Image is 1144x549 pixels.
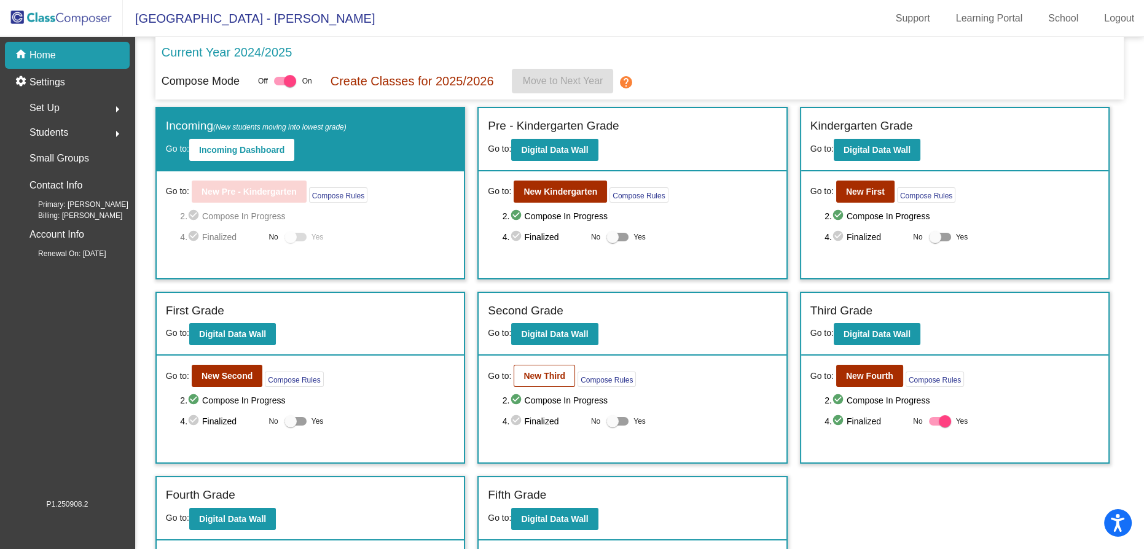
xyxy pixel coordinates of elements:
[844,329,911,339] b: Digital Data Wall
[202,187,297,197] b: New Pre - Kindergarten
[832,230,847,244] mat-icon: check_circle
[166,486,235,504] label: Fourth Grade
[488,513,511,523] span: Go to:
[311,230,324,244] span: Yes
[29,150,89,167] p: Small Groups
[523,76,603,86] span: Move to Next Year
[187,230,202,244] mat-icon: check_circle
[29,48,56,63] p: Home
[162,73,240,90] p: Compose Mode
[810,117,913,135] label: Kindergarten Grade
[578,372,636,387] button: Compose Rules
[810,370,834,383] span: Go to:
[503,209,777,224] span: 2. Compose In Progress
[511,508,598,530] button: Digital Data Wall
[187,209,202,224] mat-icon: check_circle
[836,181,895,203] button: New First
[180,393,455,408] span: 2. Compose In Progress
[509,414,524,429] mat-icon: check_circle
[29,75,65,90] p: Settings
[503,230,585,244] span: 4. Finalized
[825,414,907,429] span: 4. Finalized
[633,414,646,429] span: Yes
[1094,9,1144,28] a: Logout
[906,372,964,387] button: Compose Rules
[488,486,546,504] label: Fifth Grade
[825,393,1099,408] span: 2. Compose In Progress
[187,414,202,429] mat-icon: check_circle
[1038,9,1088,28] a: School
[488,370,511,383] span: Go to:
[825,230,907,244] span: 4. Finalized
[810,144,834,154] span: Go to:
[509,230,524,244] mat-icon: check_circle
[199,514,266,524] b: Digital Data Wall
[166,117,347,135] label: Incoming
[123,9,375,28] span: [GEOGRAPHIC_DATA] - [PERSON_NAME]
[166,370,189,383] span: Go to:
[618,75,633,90] mat-icon: help
[18,248,106,259] span: Renewal On: [DATE]
[192,181,307,203] button: New Pre - Kindergarten
[166,328,189,338] span: Go to:
[488,185,511,198] span: Go to:
[913,232,922,243] span: No
[15,48,29,63] mat-icon: home
[832,393,847,408] mat-icon: check_circle
[29,177,82,194] p: Contact Info
[511,323,598,345] button: Digital Data Wall
[18,199,128,210] span: Primary: [PERSON_NAME]
[609,187,668,203] button: Compose Rules
[18,210,122,221] span: Billing: [PERSON_NAME]
[166,513,189,523] span: Go to:
[488,144,511,154] span: Go to:
[166,185,189,198] span: Go to:
[523,371,565,381] b: New Third
[162,43,292,61] p: Current Year 2024/2025
[503,393,777,408] span: 2. Compose In Progress
[825,209,1099,224] span: 2. Compose In Progress
[810,185,834,198] span: Go to:
[258,76,268,87] span: Off
[521,514,588,524] b: Digital Data Wall
[189,508,276,530] button: Digital Data Wall
[521,145,588,155] b: Digital Data Wall
[514,181,607,203] button: New Kindergarten
[810,328,834,338] span: Go to:
[311,414,324,429] span: Yes
[199,329,266,339] b: Digital Data Wall
[832,209,847,224] mat-icon: check_circle
[189,323,276,345] button: Digital Data Wall
[844,145,911,155] b: Digital Data Wall
[521,329,588,339] b: Digital Data Wall
[180,209,455,224] span: 2. Compose In Progress
[488,117,619,135] label: Pre - Kindergarten Grade
[514,365,575,387] button: New Third
[946,9,1033,28] a: Learning Portal
[832,414,847,429] mat-icon: check_circle
[509,393,524,408] mat-icon: check_circle
[180,230,262,244] span: 4. Finalized
[29,124,68,141] span: Students
[834,139,920,161] button: Digital Data Wall
[331,72,494,90] p: Create Classes for 2025/2026
[110,127,125,141] mat-icon: arrow_right
[956,414,968,429] span: Yes
[268,232,278,243] span: No
[897,187,955,203] button: Compose Rules
[189,139,294,161] button: Incoming Dashboard
[523,187,597,197] b: New Kindergarten
[512,69,613,93] button: Move to Next Year
[810,302,872,320] label: Third Grade
[166,302,224,320] label: First Grade
[166,144,189,154] span: Go to:
[110,102,125,117] mat-icon: arrow_right
[834,323,920,345] button: Digital Data Wall
[187,393,202,408] mat-icon: check_circle
[846,187,885,197] b: New First
[15,75,29,90] mat-icon: settings
[591,232,600,243] span: No
[913,416,922,427] span: No
[511,139,598,161] button: Digital Data Wall
[509,209,524,224] mat-icon: check_circle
